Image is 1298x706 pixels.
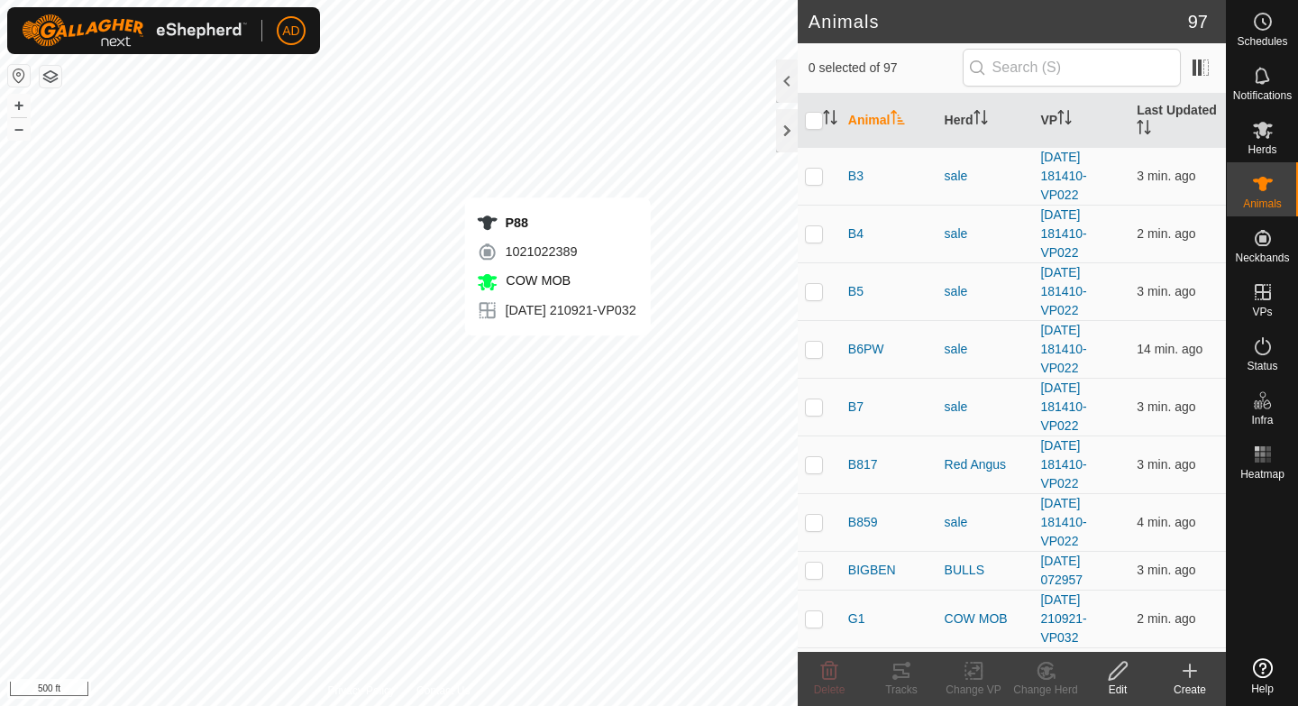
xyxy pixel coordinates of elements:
button: Reset Map [8,65,30,87]
span: Neckbands [1235,252,1289,263]
a: [DATE] 181410-VP022 [1040,150,1086,202]
span: 97 [1188,8,1208,35]
span: Sep 9, 2025, 9:54 AM [1137,563,1195,577]
span: Heatmap [1240,469,1284,480]
p-sorticon: Activate to sort [973,113,988,127]
span: Herds [1248,144,1276,155]
th: Last Updated [1129,94,1226,148]
div: Change VP [937,682,1010,698]
button: Map Layers [40,66,61,87]
span: COW MOB [501,273,571,288]
a: [DATE] 210921-VP032 [1040,592,1086,645]
th: VP [1033,94,1129,148]
span: Sep 9, 2025, 9:53 AM [1137,515,1195,529]
div: Create [1154,682,1226,698]
div: [DATE] 210921-VP032 [476,299,635,321]
span: Help [1251,683,1274,694]
span: B7 [848,398,864,417]
div: P88 [476,212,635,234]
span: BIGBEN [848,561,896,580]
a: [DATE] 181410-VP022 [1040,496,1086,548]
div: sale [945,398,1027,417]
a: [DATE] 181410-VP022 [1040,265,1086,317]
p-sorticon: Activate to sort [823,113,837,127]
div: sale [945,167,1027,186]
a: [DATE] 072957 [1040,554,1083,587]
a: [DATE] 181410-VP022 [1040,207,1086,260]
th: Animal [841,94,937,148]
div: Red Angus [945,455,1027,474]
div: sale [945,282,1027,301]
div: 1021022389 [476,241,635,262]
span: B3 [848,167,864,186]
span: Sep 9, 2025, 9:53 AM [1137,169,1195,183]
div: sale [945,340,1027,359]
span: Status [1247,361,1277,371]
span: Delete [814,683,846,696]
a: Contact Us [416,683,470,699]
a: [DATE] 181410-VP022 [1040,381,1086,433]
a: Privacy Policy [327,683,395,699]
span: B5 [848,282,864,301]
div: Change Herd [1010,682,1082,698]
input: Search (S) [963,49,1181,87]
span: Sep 9, 2025, 9:54 AM [1137,457,1195,472]
span: B6PW [848,340,884,359]
span: Sep 9, 2025, 9:43 AM [1137,342,1202,356]
span: Sep 9, 2025, 9:54 AM [1137,226,1195,241]
a: Help [1227,651,1298,701]
span: Sep 9, 2025, 9:54 AM [1137,611,1195,626]
p-sorticon: Activate to sort [891,113,905,127]
span: Animals [1243,198,1282,209]
span: G1 [848,610,865,628]
button: – [8,118,30,140]
h2: Animals [809,11,1188,32]
div: sale [945,225,1027,243]
span: Infra [1251,415,1273,426]
p-sorticon: Activate to sort [1137,123,1151,137]
button: + [8,95,30,116]
span: 0 selected of 97 [809,59,963,78]
div: Edit [1082,682,1154,698]
span: B817 [848,455,878,474]
img: Gallagher Logo [22,14,247,47]
div: COW MOB [945,610,1027,628]
th: Herd [937,94,1034,148]
a: [DATE] 210921-VP032 [1040,650,1086,702]
span: B4 [848,225,864,243]
div: sale [945,513,1027,532]
span: AD [282,22,299,41]
div: BULLS [945,561,1027,580]
span: Sep 9, 2025, 9:54 AM [1137,284,1195,298]
span: Notifications [1233,90,1292,101]
span: Sep 9, 2025, 9:53 AM [1137,399,1195,414]
span: VPs [1252,307,1272,317]
p-sorticon: Activate to sort [1057,113,1072,127]
div: Tracks [865,682,937,698]
a: [DATE] 181410-VP022 [1040,323,1086,375]
span: Schedules [1237,36,1287,47]
span: B859 [848,513,878,532]
a: [DATE] 181410-VP022 [1040,438,1086,491]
